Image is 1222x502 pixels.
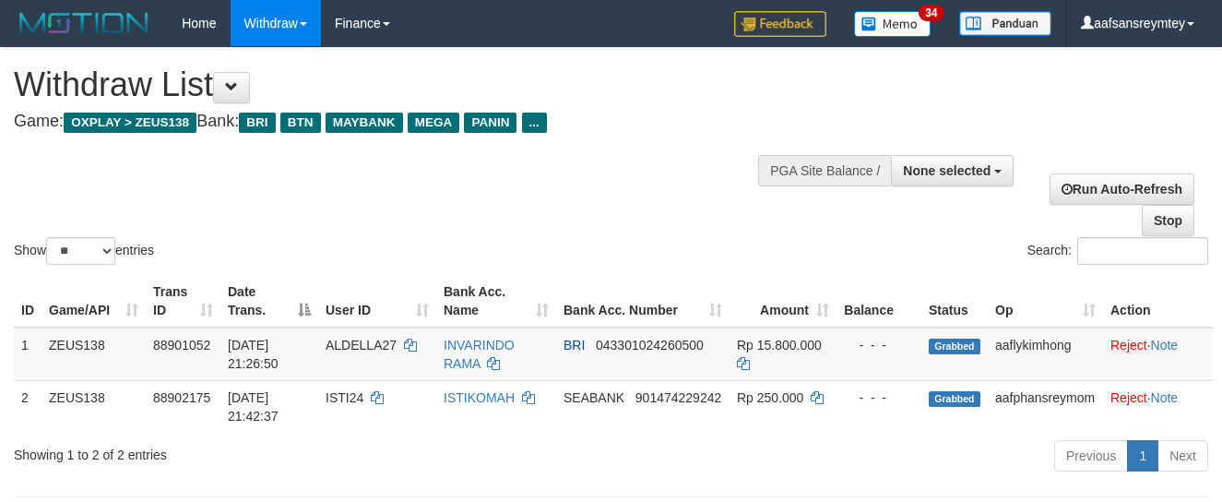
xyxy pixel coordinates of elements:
th: User ID: activate to sort column ascending [318,275,436,328]
a: ISTIKOMAH [444,390,515,405]
img: MOTION_logo.png [14,9,154,37]
h1: Withdraw List [14,66,796,103]
td: aafphansreymom [988,380,1103,433]
span: [DATE] 21:42:37 [228,390,279,424]
span: None selected [903,163,991,178]
a: Stop [1142,205,1194,236]
button: None selected [891,155,1014,186]
a: Reject [1110,338,1147,353]
td: aaflykimhong [988,328,1103,381]
span: 88902175 [153,390,210,405]
span: ISTI24 [326,390,363,405]
th: Action [1103,275,1213,328]
a: Run Auto-Refresh [1050,173,1194,205]
span: MAYBANK [326,113,403,133]
label: Search: [1027,237,1208,265]
input: Search: [1077,237,1208,265]
img: Button%20Memo.svg [854,11,931,37]
th: Bank Acc. Number: activate to sort column ascending [556,275,730,328]
td: 2 [14,380,42,433]
a: Note [1151,390,1179,405]
span: Grabbed [929,391,980,407]
span: Copy 043301024260500 to clipboard [596,338,704,353]
label: Show entries [14,237,154,265]
span: MEGA [408,113,460,133]
a: Note [1151,338,1179,353]
img: panduan.png [959,11,1051,36]
a: Reject [1110,390,1147,405]
span: Rp 15.800.000 [737,338,822,353]
th: Op: activate to sort column ascending [988,275,1103,328]
span: Rp 250.000 [737,390,803,405]
td: · [1103,328,1213,381]
td: ZEUS138 [42,380,146,433]
h4: Game: Bank: [14,113,796,131]
th: Amount: activate to sort column ascending [730,275,836,328]
select: Showentries [46,237,115,265]
span: BTN [280,113,321,133]
span: [DATE] 21:26:50 [228,338,279,371]
div: - - - [844,388,914,407]
th: ID [14,275,42,328]
span: BRI [564,338,585,353]
th: Status [921,275,988,328]
th: Date Trans.: activate to sort column descending [220,275,318,328]
a: 1 [1127,440,1158,472]
th: Bank Acc. Name: activate to sort column ascending [436,275,556,328]
div: PGA Site Balance / [758,155,891,186]
span: SEABANK [564,390,624,405]
span: Grabbed [929,339,980,354]
span: Copy 901474229242 to clipboard [635,390,721,405]
span: 34 [919,5,943,21]
td: · [1103,380,1213,433]
a: INVARINDO RAMA [444,338,515,371]
span: 88901052 [153,338,210,353]
span: PANIN [464,113,516,133]
a: Next [1157,440,1208,472]
span: BRI [239,113,275,133]
td: 1 [14,328,42,381]
td: ZEUS138 [42,328,146,381]
th: Game/API: activate to sort column ascending [42,275,146,328]
span: OXPLAY > ZEUS138 [64,113,196,133]
span: ... [522,113,547,133]
img: Feedback.jpg [734,11,826,37]
th: Balance [836,275,921,328]
span: ALDELLA27 [326,338,397,353]
div: - - - [844,336,914,354]
th: Trans ID: activate to sort column ascending [146,275,220,328]
a: Previous [1054,440,1128,472]
div: Showing 1 to 2 of 2 entries [14,438,495,464]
